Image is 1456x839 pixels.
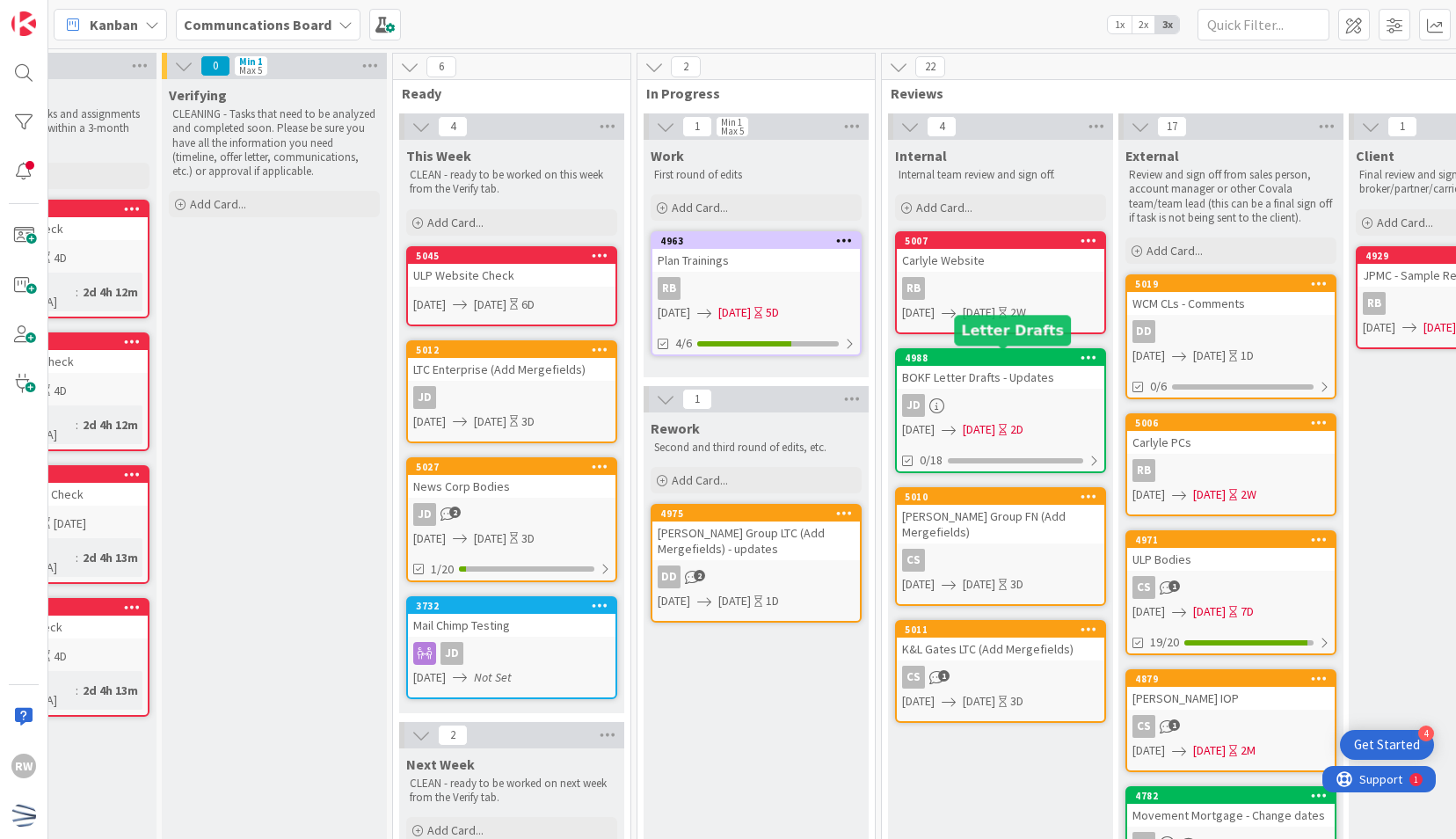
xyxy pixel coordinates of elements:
[915,56,945,77] span: 22
[1129,168,1333,225] p: Review and sign off from sales person, account manager or other Covala team/team lead (this can b...
[651,231,862,356] a: 4963Plan TrainingsRB[DATE][DATE]5D4/6
[658,277,681,300] div: RB
[1127,788,1335,804] div: 4782
[897,394,1104,417] div: JD
[902,549,925,572] div: CS
[1155,16,1179,33] span: 3x
[1135,534,1335,546] div: 4971
[1168,580,1180,592] span: 1
[408,248,615,264] div: 5045
[172,107,376,179] p: CLEANING - Tasks that need to be analyzed and completed soon. Please be sure you have all the inf...
[1147,243,1203,259] span: Add Card...
[78,681,142,700] div: 2d 4h 13m
[1241,347,1254,365] div: 1D
[408,614,615,637] div: Mail Chimp Testing
[1135,278,1335,290] div: 5019
[1125,530,1336,655] a: 4971ULP BodiesCS[DATE][DATE]7D19/20
[718,303,751,322] span: [DATE]
[406,147,471,164] span: This Week
[1377,215,1433,230] span: Add Card...
[408,598,615,637] div: 3732Mail Chimp Testing
[408,386,615,409] div: JD
[1127,548,1335,571] div: ULP Bodies
[416,461,615,473] div: 5027
[1193,347,1226,365] span: [DATE]
[1198,9,1329,40] input: Quick Filter...
[897,489,1104,505] div: 5010
[408,503,615,526] div: JD
[521,529,535,548] div: 3D
[184,16,331,33] b: Communcations Board
[1423,318,1456,337] span: [DATE]
[1168,719,1180,731] span: 1
[902,692,935,711] span: [DATE]
[1127,788,1335,827] div: 4782Movement Mortgage - Change dates
[402,84,608,102] span: Ready
[54,647,67,666] div: 4D
[521,412,535,431] div: 3D
[646,84,853,102] span: In Progress
[1010,692,1023,711] div: 3D
[963,575,995,594] span: [DATE]
[406,755,475,773] span: Next Week
[1135,673,1335,685] div: 4879
[905,624,1104,636] div: 5011
[76,548,78,567] span: :
[474,529,506,548] span: [DATE]
[90,14,138,35] span: Kanban
[1241,602,1254,621] div: 7D
[440,642,463,665] div: JD
[652,249,860,272] div: Plan Trainings
[413,412,446,431] span: [DATE]
[1135,417,1335,429] div: 5006
[652,506,860,560] div: 4975[PERSON_NAME] Group LTC (Add Mergefields) - updates
[1127,276,1335,292] div: 5019
[675,334,692,353] span: 4/6
[1132,320,1155,343] div: DD
[897,366,1104,389] div: BOKF Letter Drafts - Updates
[905,235,1104,247] div: 5007
[905,491,1104,503] div: 5010
[658,303,690,322] span: [DATE]
[1354,736,1420,754] div: Get Started
[413,529,446,548] span: [DATE]
[427,822,484,838] span: Add Card...
[1363,292,1386,315] div: RB
[408,642,615,665] div: JD
[1150,377,1167,396] span: 0/6
[239,57,263,66] div: Min 1
[1127,576,1335,599] div: CS
[1127,671,1335,687] div: 4879
[1135,790,1335,802] div: 4782
[902,277,925,300] div: RB
[408,475,615,498] div: News Corp Bodies
[895,231,1106,334] a: 5007Carlyle WebsiteRB[DATE][DATE]2W
[76,415,78,434] span: :
[721,118,742,127] div: Min 1
[410,777,614,806] p: CLEAN - ready to be worked on next week from the Verify tab.
[897,622,1104,638] div: 5011
[427,215,484,230] span: Add Card...
[1125,413,1336,516] a: 5006Carlyle PCsRB[DATE][DATE]2W
[406,457,617,582] a: 5027News Corp BodiesJD[DATE][DATE]3D1/20
[1418,726,1434,741] div: 4
[1127,320,1335,343] div: DD
[416,344,615,356] div: 5012
[408,248,615,287] div: 5045ULP Website Check
[651,504,862,623] a: 4975[PERSON_NAME] Group LTC (Add Mergefields) - updatesDD[DATE][DATE]1D
[1127,276,1335,315] div: 5019WCM CLs - Comments
[1127,671,1335,710] div: 4879[PERSON_NAME] IOP
[652,565,860,588] div: DD
[895,487,1106,606] a: 5010[PERSON_NAME] Group FN (Add Mergefields)CS[DATE][DATE]3D
[1193,741,1226,760] span: [DATE]
[1127,415,1335,431] div: 5006
[78,548,142,567] div: 2d 4h 13m
[1241,741,1256,760] div: 2M
[927,116,957,137] span: 4
[426,56,456,77] span: 6
[652,277,860,300] div: RB
[474,295,506,314] span: [DATE]
[1157,116,1187,137] span: 17
[897,249,1104,272] div: Carlyle Website
[672,472,728,488] span: Add Card...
